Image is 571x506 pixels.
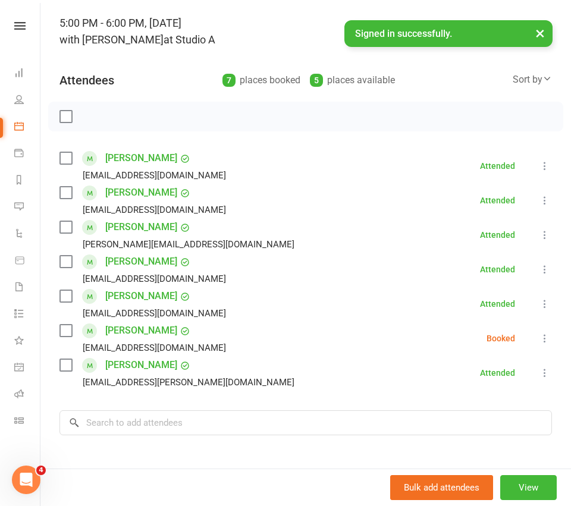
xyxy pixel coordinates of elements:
div: Booked [487,334,515,342]
div: Attended [480,300,515,308]
div: Notes [59,467,91,484]
div: Attended [480,162,515,170]
a: [PERSON_NAME] [105,218,177,237]
a: People [14,87,41,114]
div: places booked [222,72,300,89]
button: Bulk add attendees [390,475,493,500]
input: Search to add attendees [59,410,552,435]
div: [EMAIL_ADDRESS][DOMAIN_NAME] [83,168,226,183]
a: [PERSON_NAME] [105,149,177,168]
a: Payments [14,141,41,168]
a: Class kiosk mode [14,408,41,435]
div: 5:00 PM - 6:00 PM, [DATE] [59,15,552,48]
div: places available [310,72,395,89]
span: 4 [36,466,46,475]
div: Attended [480,231,515,239]
button: × [529,20,551,46]
a: [PERSON_NAME] [105,321,177,340]
a: What's New [14,328,41,355]
div: [EMAIL_ADDRESS][DOMAIN_NAME] [83,306,226,321]
a: [PERSON_NAME] [105,287,177,306]
button: View [500,475,557,500]
div: [EMAIL_ADDRESS][DOMAIN_NAME] [83,271,226,287]
div: [EMAIL_ADDRESS][PERSON_NAME][DOMAIN_NAME] [83,375,294,390]
a: Roll call kiosk mode [14,382,41,408]
div: Attended [480,369,515,377]
a: [PERSON_NAME] [105,252,177,271]
div: [EMAIL_ADDRESS][DOMAIN_NAME] [83,340,226,356]
span: Signed in successfully. [355,28,452,39]
a: Calendar [14,114,41,141]
div: Sort by [513,72,552,87]
div: [PERSON_NAME][EMAIL_ADDRESS][DOMAIN_NAME] [83,237,294,252]
div: [EMAIL_ADDRESS][DOMAIN_NAME] [83,202,226,218]
a: [PERSON_NAME] [105,183,177,202]
div: Attended [480,265,515,274]
div: 7 [222,74,236,87]
a: Dashboard [14,61,41,87]
iframe: Intercom live chat [12,466,40,494]
a: General attendance kiosk mode [14,355,41,382]
div: Attendees [59,72,114,89]
a: Reports [14,168,41,194]
div: 5 [310,74,323,87]
a: [PERSON_NAME] [105,356,177,375]
a: Product Sales [14,248,41,275]
div: Attended [480,196,515,205]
